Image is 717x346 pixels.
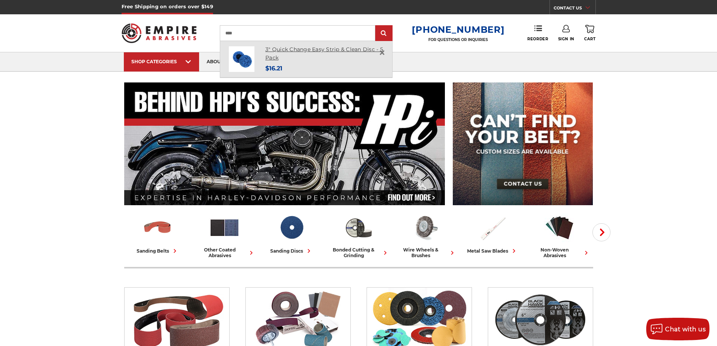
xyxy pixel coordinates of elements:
[462,212,523,255] a: metal saw blades
[261,212,322,255] a: sanding discs
[646,318,709,340] button: Chat with us
[265,65,282,72] span: $16.21
[527,37,548,41] span: Reorder
[131,59,192,64] div: SHOP CATEGORIES
[395,212,456,258] a: wire wheels & brushes
[554,4,595,14] a: CONTACT US
[265,46,383,61] a: 3" Quick Change Easy Strip & Clean Disc - 5 Pack
[209,212,240,243] img: Other Coated Abrasives
[328,247,389,258] div: bonded cutting & grinding
[558,37,574,41] span: Sign In
[584,25,595,41] a: Cart
[229,46,254,72] img: 3 inch blue strip it quick change discs by BHA
[270,247,313,255] div: sanding discs
[137,247,179,255] div: sanding belts
[592,223,610,241] button: Next
[467,247,518,255] div: metal saw blades
[477,212,508,243] img: Metal Saw Blades
[453,82,593,205] img: promo banner for custom belts.
[527,25,548,41] a: Reorder
[199,52,238,72] a: about us
[529,247,590,258] div: non-woven abrasives
[395,247,456,258] div: wire wheels & brushes
[127,212,188,255] a: sanding belts
[376,26,391,41] input: Submit
[584,37,595,41] span: Cart
[379,45,385,60] span: ×
[544,212,575,243] img: Non-woven Abrasives
[124,82,445,205] img: Banner for an interview featuring Horsepower Inc who makes Harley performance upgrades featured o...
[410,212,441,243] img: Wire Wheels & Brushes
[328,212,389,258] a: bonded cutting & grinding
[343,212,374,243] img: Bonded Cutting & Grinding
[194,212,255,258] a: other coated abrasives
[529,212,590,258] a: non-woven abrasives
[142,212,173,243] img: Sanding Belts
[276,212,307,243] img: Sanding Discs
[412,37,504,42] p: FOR QUESTIONS OR INQUIRIES
[665,326,706,333] span: Chat with us
[376,47,388,59] a: Close
[122,18,197,48] img: Empire Abrasives
[194,247,255,258] div: other coated abrasives
[412,24,504,35] a: [PHONE_NUMBER]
